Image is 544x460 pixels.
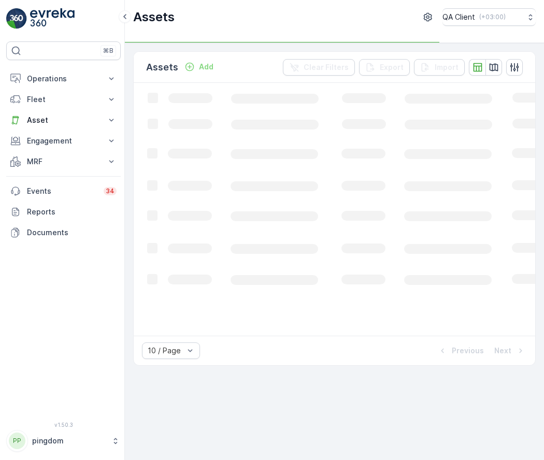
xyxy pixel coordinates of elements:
p: Documents [27,227,117,238]
button: Import [414,59,465,76]
p: Fleet [27,94,100,105]
p: Asset [27,115,100,125]
p: Operations [27,74,100,84]
p: Reports [27,207,117,217]
button: Asset [6,110,121,131]
button: MRF [6,151,121,172]
button: Add [180,61,218,73]
button: PPpingdom [6,430,121,452]
button: QA Client(+03:00) [442,8,536,26]
p: Import [435,62,459,73]
p: QA Client [442,12,475,22]
p: Engagement [27,136,100,146]
p: Add [199,62,213,72]
a: Reports [6,202,121,222]
a: Events34 [6,181,121,202]
p: 34 [106,187,114,195]
button: Next [493,344,527,357]
p: Export [380,62,404,73]
p: Events [27,186,97,196]
p: ⌘B [103,47,113,55]
button: Fleet [6,89,121,110]
p: pingdom [32,436,106,446]
button: Engagement [6,131,121,151]
div: PP [9,433,25,449]
p: Assets [133,9,175,25]
p: MRF [27,156,100,167]
a: Documents [6,222,121,243]
p: Previous [452,346,484,356]
button: Operations [6,68,121,89]
button: Previous [436,344,485,357]
p: ( +03:00 ) [479,13,506,21]
button: Clear Filters [283,59,355,76]
p: Clear Filters [304,62,349,73]
button: Export [359,59,410,76]
span: v 1.50.3 [6,422,121,428]
img: logo_light-DOdMpM7g.png [30,8,75,29]
p: Assets [146,60,178,75]
p: Next [494,346,511,356]
img: logo [6,8,27,29]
